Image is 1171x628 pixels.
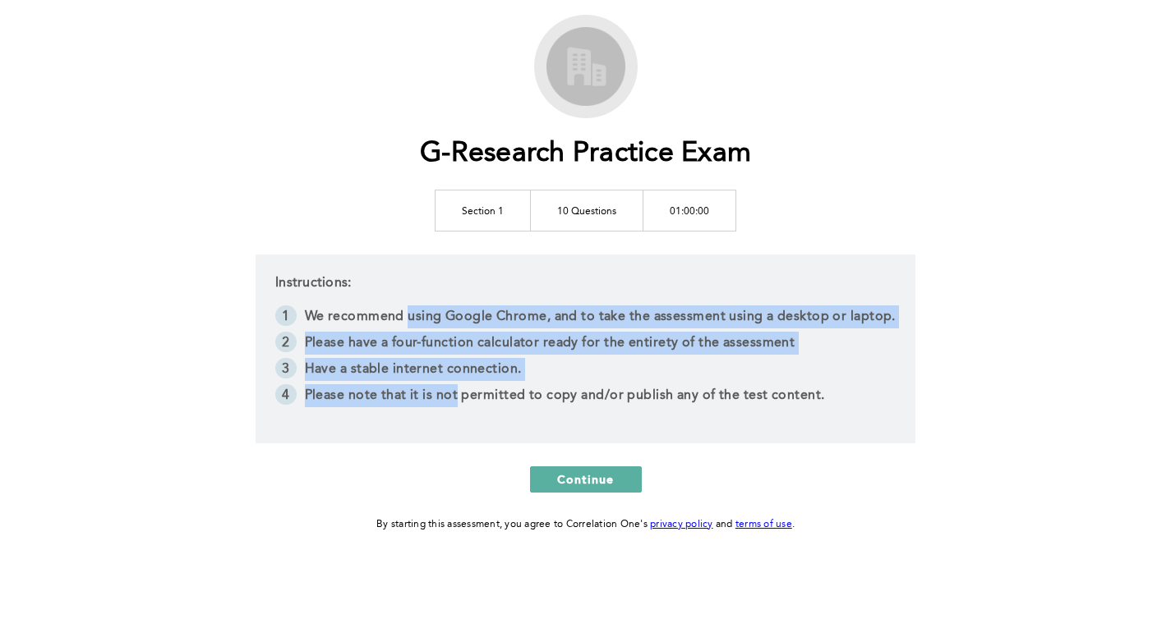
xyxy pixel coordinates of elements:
[735,520,792,529] a: terms of use
[275,332,896,358] li: Please have a four-function calculator ready for the entirety of the assessment
[275,358,896,384] li: Have a stable internet connection.
[650,520,713,529] a: privacy policy
[256,254,915,443] div: Instructions:
[541,21,631,112] img: G-Research
[643,190,736,231] td: 01:00:00
[531,190,643,231] td: 10 Questions
[530,466,642,493] button: Continue
[557,471,615,487] span: Continue
[436,190,531,231] td: Section 1
[420,137,751,171] h1: G-Research Practice Exam
[275,384,896,410] li: Please note that it is not permitted to copy and/or publish any of the test content.
[376,516,795,534] div: By starting this assessment, you agree to Correlation One's and .
[275,305,896,332] li: We recommend using Google Chrome, and to take the assessment using a desktop or laptop.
